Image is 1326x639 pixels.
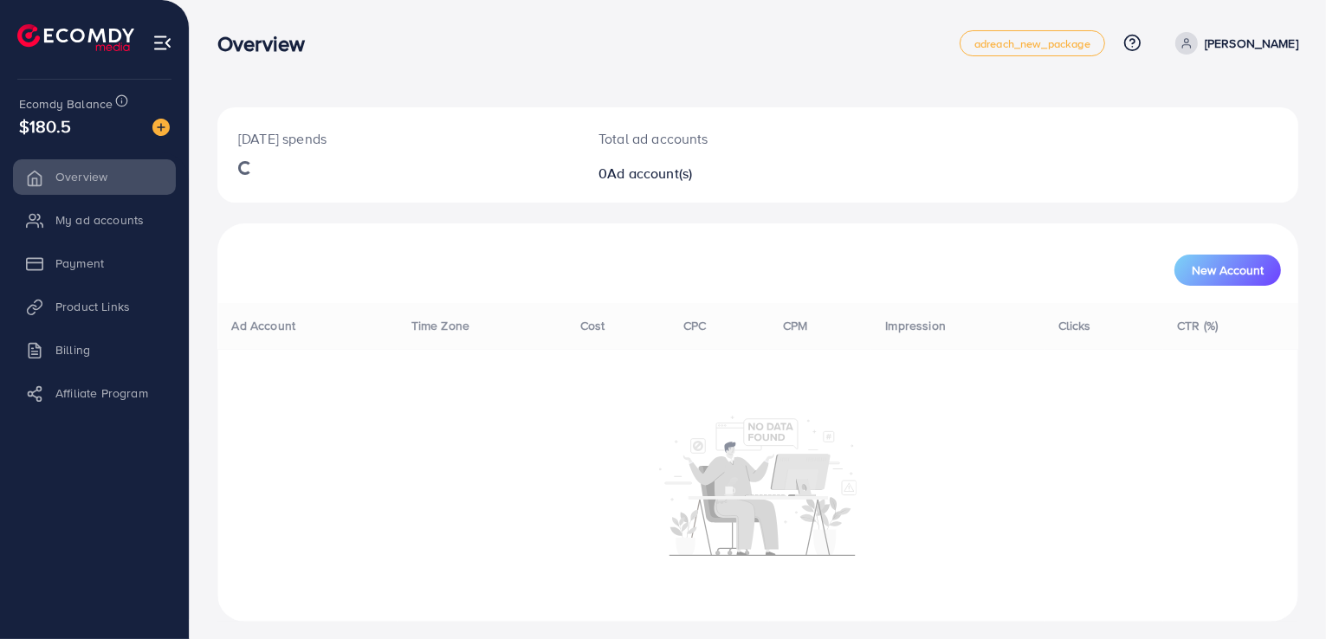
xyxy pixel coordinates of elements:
[152,33,172,53] img: menu
[1205,33,1298,54] p: [PERSON_NAME]
[19,113,71,139] span: $180.5
[598,165,827,182] h2: 0
[152,119,170,136] img: image
[19,95,113,113] span: Ecomdy Balance
[238,128,557,149] p: [DATE] spends
[960,30,1105,56] a: adreach_new_package
[217,31,319,56] h3: Overview
[17,24,134,51] img: logo
[974,38,1090,49] span: adreach_new_package
[598,128,827,149] p: Total ad accounts
[1192,264,1264,276] span: New Account
[607,164,692,183] span: Ad account(s)
[1168,32,1298,55] a: [PERSON_NAME]
[1174,255,1281,286] button: New Account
